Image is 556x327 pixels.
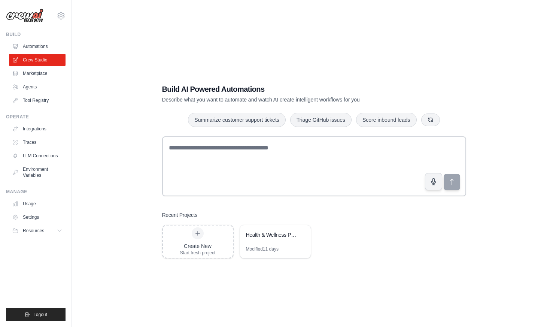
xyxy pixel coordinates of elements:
[180,250,216,256] div: Start fresh project
[180,242,216,250] div: Create New
[290,113,352,127] button: Triage GitHub issues
[246,246,279,252] div: Modified 11 days
[6,114,66,120] div: Operate
[9,136,66,148] a: Traces
[425,173,442,190] button: Click to speak your automation idea
[6,31,66,37] div: Build
[188,113,285,127] button: Summarize customer support tickets
[9,40,66,52] a: Automations
[9,150,66,162] a: LLM Connections
[9,94,66,106] a: Tool Registry
[162,96,414,103] p: Describe what you want to automate and watch AI create intelligent workflows for you
[9,211,66,223] a: Settings
[356,113,417,127] button: Score inbound leads
[9,54,66,66] a: Crew Studio
[162,211,198,219] h3: Recent Projects
[9,67,66,79] a: Marketplace
[162,84,414,94] h1: Build AI Powered Automations
[421,113,440,126] button: Get new suggestions
[6,308,66,321] button: Logout
[246,231,297,239] div: Health & Wellness Platform Automation
[9,225,66,237] button: Resources
[9,198,66,210] a: Usage
[9,123,66,135] a: Integrations
[9,81,66,93] a: Agents
[6,9,43,23] img: Logo
[9,163,66,181] a: Environment Variables
[23,228,44,234] span: Resources
[6,189,66,195] div: Manage
[33,312,47,318] span: Logout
